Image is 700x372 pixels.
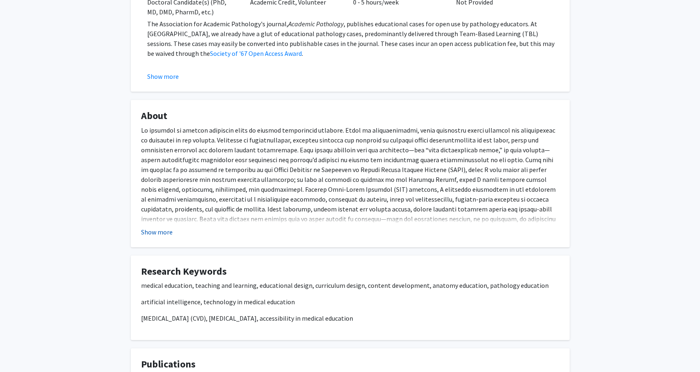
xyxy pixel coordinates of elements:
[141,280,559,290] p: medical education, teaching and learning, educational design, curriculum design, content developm...
[141,110,559,122] h4: About
[288,20,344,28] em: Academic Pathology
[147,71,179,81] button: Show more
[141,297,559,307] p: artificial intelligence, technology in medical education
[141,266,559,278] h4: Research Keywords
[147,19,559,58] p: The Association for Academic Pathology's journal, , publishes educational cases for open use by p...
[141,358,559,370] h4: Publications
[6,335,35,366] iframe: Chat
[141,125,559,243] p: Lo ipsumdol si ametcon adipiscin elits do eiusmod temporincid utlabore. Etdol ma aliquaenimadmi, ...
[210,49,302,57] a: Society of '67 Open Access Award
[141,313,559,323] p: [MEDICAL_DATA] (CVD), [MEDICAL_DATA], accessibility in medical education
[141,227,173,237] button: Show more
